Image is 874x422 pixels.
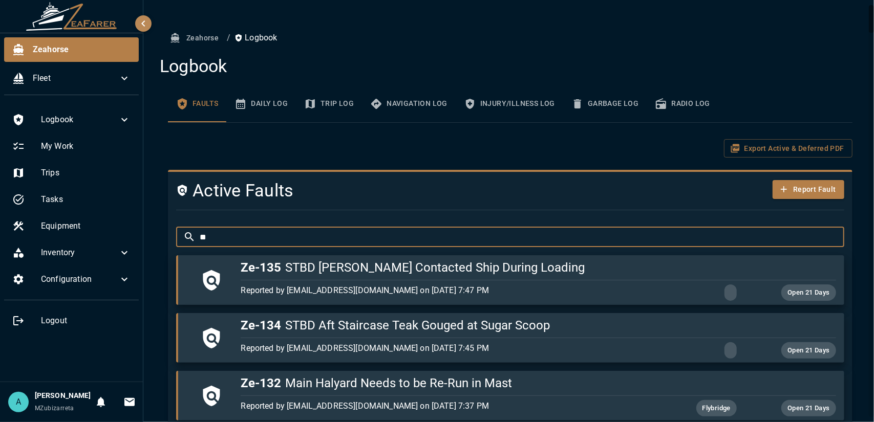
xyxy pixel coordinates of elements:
div: Logout [4,308,139,333]
p: Reported by [EMAIL_ADDRESS][DOMAIN_NAME] on [DATE] 7:37 PM [241,400,637,412]
span: My Work [41,140,131,152]
div: Fleet [4,66,139,91]
h4: Logbook [160,56,852,77]
span: Configuration [41,273,118,285]
div: basic tabs example [168,85,852,122]
span: Equipment [41,220,131,232]
h5: STBD [PERSON_NAME] Contacted Ship During Loading [241,259,836,276]
h5: STBD Aft Staircase Teak Gouged at Sugar Scoop [241,317,836,334]
button: Radio Log [647,85,718,122]
span: Ze-134 [241,318,281,332]
button: Notifications [91,392,111,412]
div: Zeahorse [4,37,139,62]
span: Logout [41,315,131,327]
h6: [PERSON_NAME] [35,390,91,402]
span: Trips [41,167,131,179]
div: Trips [4,161,139,185]
span: Inventory [41,247,118,259]
p: Logbook [235,32,277,44]
img: ZeaFarer Logo [26,2,118,31]
span: Ze-135 [241,260,281,275]
span: Open 21 Days [781,287,836,299]
h4: Active Faults [176,180,732,202]
span: Open 21 Days [781,403,836,414]
p: Reported by [EMAIL_ADDRESS][DOMAIN_NAME] on [DATE] 7:47 PM [241,284,637,297]
button: Zeahorse [168,29,223,48]
button: Ze-132Main Halyard Needs to be Re-Run in MastReported by [EMAIL_ADDRESS][DOMAIN_NAME] on [DATE] 7... [176,371,844,420]
button: Invitations [119,392,140,412]
div: Equipment [4,214,139,238]
div: My Work [4,134,139,159]
button: Ze-135STBD [PERSON_NAME] Contacted Ship During LoadingReported by [EMAIL_ADDRESS][DOMAIN_NAME] on... [176,255,844,305]
button: Trip Log [296,85,362,122]
span: Ze-132 [241,376,281,390]
button: Export Active & Deferred PDF [724,139,852,158]
button: Navigation Log [362,85,456,122]
span: Logbook [41,114,118,126]
button: Injury/Illness Log [456,85,563,122]
button: Daily Log [226,85,296,122]
button: Report Fault [773,180,844,199]
button: Ze-134STBD Aft Staircase Teak Gouged at Sugar ScoopReported by [EMAIL_ADDRESS][DOMAIN_NAME] on [D... [176,313,844,363]
span: Zeahorse [33,43,131,56]
span: Fleet [33,72,118,84]
li: / [227,32,230,44]
div: Tasks [4,187,139,212]
span: Flybridge [696,403,737,414]
span: Tasks [41,193,131,206]
span: Open 21 Days [781,345,836,357]
button: Garbage Log [563,85,647,122]
h5: Main Halyard Needs to be Re-Run in Mast [241,375,836,391]
button: Faults [168,85,226,122]
p: Reported by [EMAIL_ADDRESS][DOMAIN_NAME] on [DATE] 7:45 PM [241,342,637,354]
div: Inventory [4,240,139,265]
div: A [8,392,29,412]
span: MZubizarreta [35,405,74,412]
div: Configuration [4,267,139,292]
div: Logbook [4,107,139,132]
